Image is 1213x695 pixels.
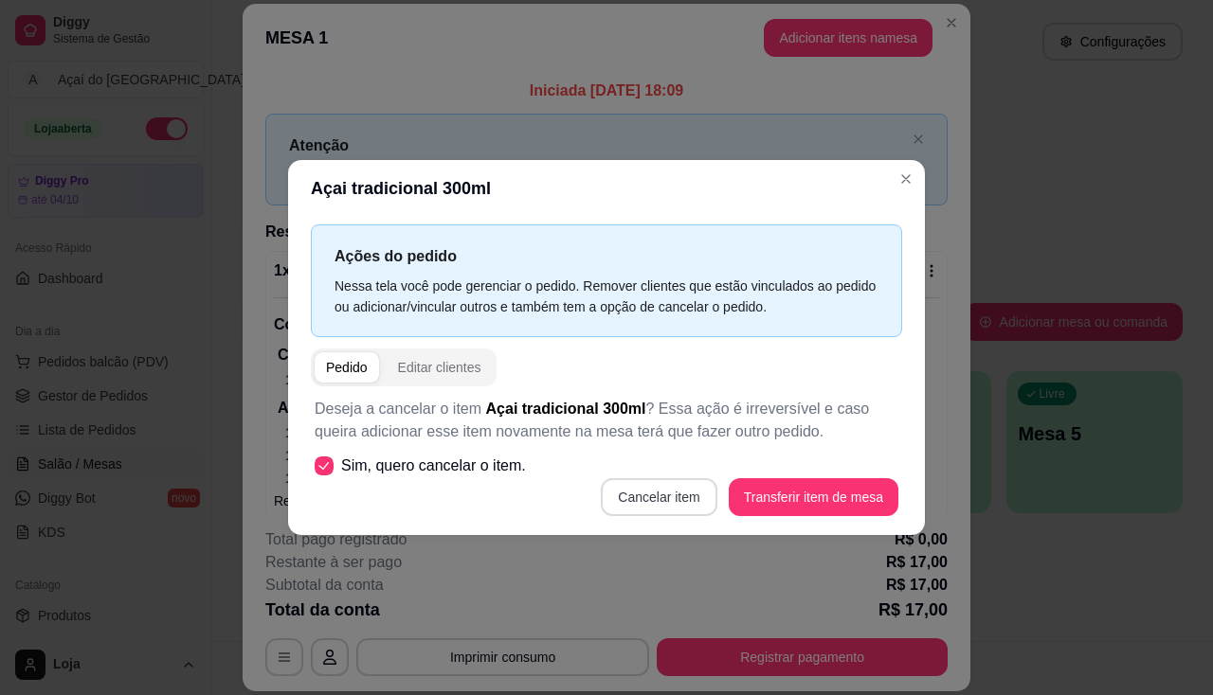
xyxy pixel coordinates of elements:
[335,276,878,317] div: Nessa tela você pode gerenciar o pedido. Remover clientes que estão vinculados ao pedido ou adici...
[486,401,646,417] span: Açai tradicional 300ml
[891,164,921,194] button: Close
[729,478,898,516] button: Transferir item de mesa
[341,454,526,477] span: Sim, quero cancelar o item.
[288,160,925,217] header: Açai tradicional 300ml
[326,358,368,377] div: Pedido
[601,478,716,516] button: Cancelar item
[398,358,481,377] div: Editar clientes
[315,398,898,443] p: Deseja a cancelar o item ? Essa ação é irreversível e caso queira adicionar esse item novamente n...
[335,244,878,268] p: Ações do pedido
